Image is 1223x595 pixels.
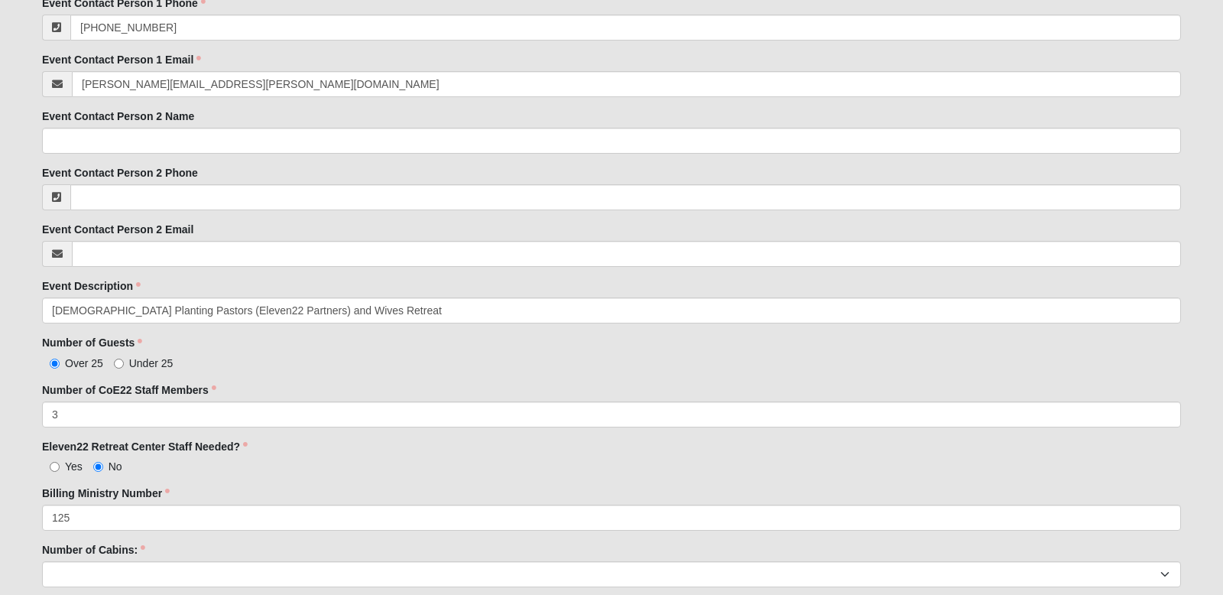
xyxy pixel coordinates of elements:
span: Yes [65,460,83,473]
label: Eleven22 Retreat Center Staff Needed? [42,439,248,454]
input: Over 25 [50,359,60,369]
label: Billing Ministry Number [42,486,170,501]
label: Event Contact Person 2 Email [42,222,193,237]
input: Under 25 [114,359,124,369]
label: Number of Cabins: [42,542,145,558]
label: Number of Guests [42,335,142,350]
label: Event Contact Person 1 Email [42,52,201,67]
label: Event Description [42,278,141,294]
label: Number of CoE22 Staff Members [42,382,216,398]
input: Yes [50,462,60,472]
input: No [93,462,103,472]
span: Under 25 [129,357,174,369]
label: Event Contact Person 2 Phone [42,165,198,180]
span: No [109,460,122,473]
span: Over 25 [65,357,103,369]
label: Event Contact Person 2 Name [42,109,194,124]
